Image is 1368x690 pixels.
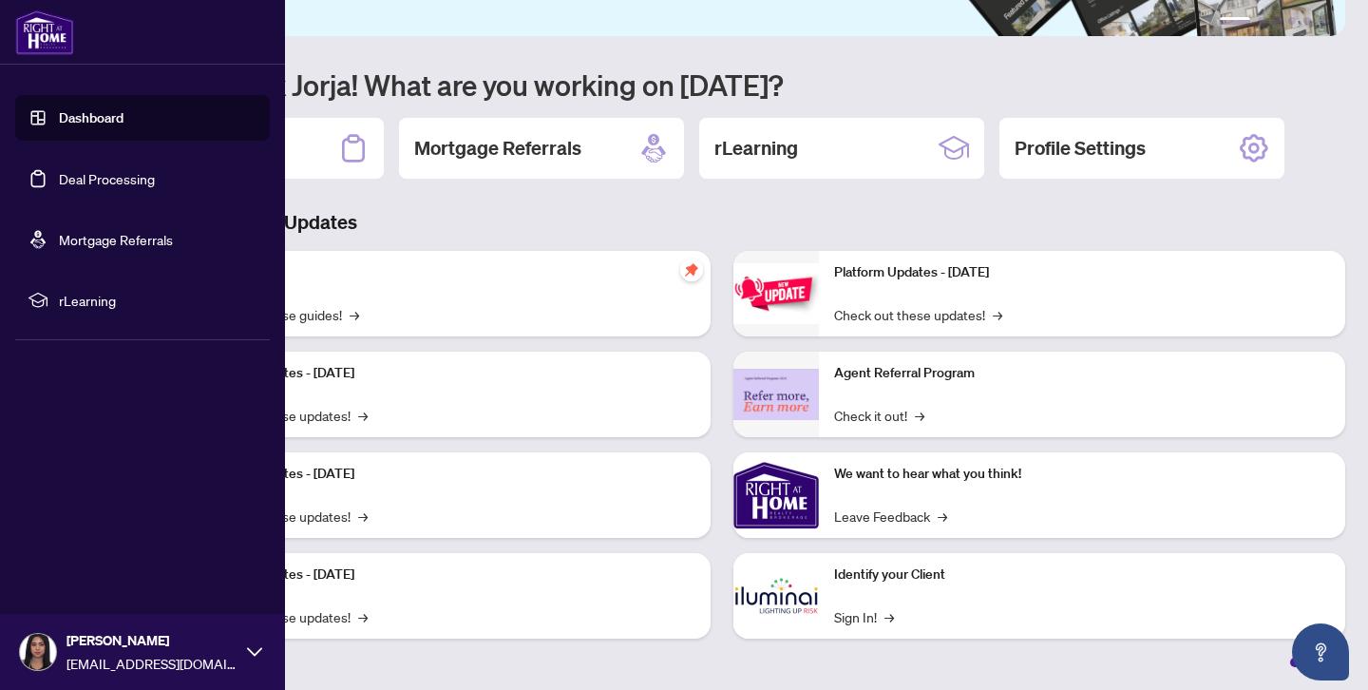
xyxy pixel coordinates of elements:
[350,304,359,325] span: →
[680,259,703,281] span: pushpin
[733,263,819,323] img: Platform Updates - June 23, 2025
[59,231,173,248] a: Mortgage Referrals
[884,606,894,627] span: →
[993,304,1002,325] span: →
[414,135,581,162] h2: Mortgage Referrals
[199,363,695,384] p: Platform Updates - [DATE]
[1015,135,1146,162] h2: Profile Settings
[358,405,368,426] span: →
[20,634,56,670] img: Profile Icon
[199,565,695,585] p: Platform Updates - [DATE]
[199,464,695,485] p: Platform Updates - [DATE]
[834,405,924,426] a: Check it out!→
[59,170,155,187] a: Deal Processing
[358,506,368,527] span: →
[834,262,1330,283] p: Platform Updates - [DATE]
[834,363,1330,384] p: Agent Referral Program
[1220,17,1250,25] button: 1
[1258,17,1265,25] button: 2
[59,109,123,126] a: Dashboard
[834,606,894,627] a: Sign In!→
[15,10,74,55] img: logo
[1303,17,1311,25] button: 5
[834,565,1330,585] p: Identify your Client
[1292,623,1349,680] button: Open asap
[99,209,1345,236] h3: Brokerage & Industry Updates
[938,506,947,527] span: →
[834,506,947,527] a: Leave Feedback→
[99,67,1345,103] h1: Welcome back Jorja! What are you working on [DATE]?
[733,553,819,639] img: Identify your Client
[66,653,237,674] span: [EMAIL_ADDRESS][DOMAIN_NAME]
[915,405,924,426] span: →
[1319,17,1326,25] button: 6
[59,290,256,311] span: rLearning
[733,452,819,538] img: We want to hear what you think!
[66,630,237,651] span: [PERSON_NAME]
[1273,17,1281,25] button: 3
[834,304,1002,325] a: Check out these updates!→
[358,606,368,627] span: →
[733,369,819,421] img: Agent Referral Program
[199,262,695,283] p: Self-Help
[834,464,1330,485] p: We want to hear what you think!
[1288,17,1296,25] button: 4
[714,135,798,162] h2: rLearning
